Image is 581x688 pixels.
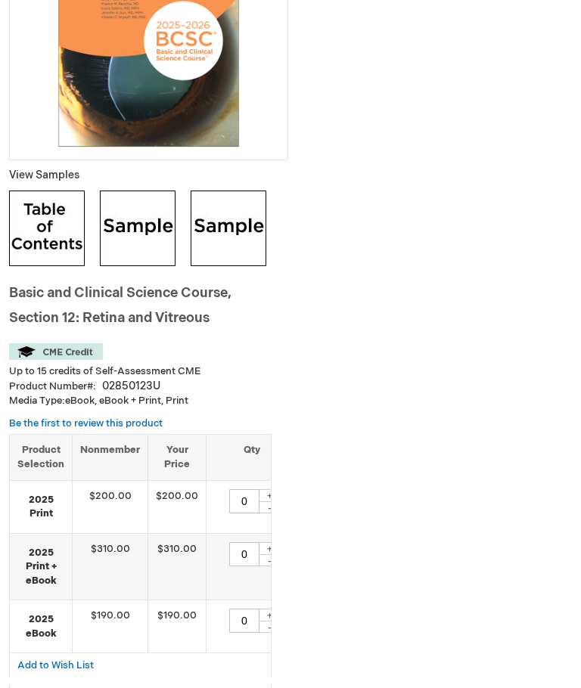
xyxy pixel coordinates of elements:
[229,542,259,566] input: Qty
[9,285,231,326] span: Basic and Clinical Science Course, Section 12: Retina and Vitreous
[9,168,288,183] p: View Samples
[259,501,281,513] div: -
[259,621,281,633] div: -
[17,612,64,640] strong: 2025 eBook
[259,542,281,555] div: +
[148,533,207,600] td: $310.00
[9,380,96,392] strong: Product Number
[9,395,65,407] strong: Media Type:
[10,435,73,480] th: Product Selection
[102,379,160,394] div: 02850123U
[148,435,207,480] th: Your Price
[17,659,94,671] a: Add to Wish List
[73,480,148,533] td: $200.00
[229,609,259,633] input: Qty
[9,364,272,379] li: Up to 15 credits of Self-Assessment CME
[207,435,298,480] th: Qty
[100,191,176,266] img: Click to view
[9,417,163,429] a: Be the first to review this product
[73,533,148,600] td: $310.00
[259,609,281,621] div: +
[73,600,148,653] td: $190.00
[229,489,259,513] input: Qty
[148,600,207,653] td: $190.00
[259,489,281,502] div: +
[9,191,85,266] img: Click to view
[17,493,64,521] strong: 2025 Print
[73,435,148,480] th: Nonmember
[191,191,266,266] img: Click to view
[9,343,103,360] img: CME Credit
[148,480,207,533] td: $200.00
[9,394,272,408] p: eBook, eBook + Print, Print
[17,546,64,588] strong: 2025 Print + eBook
[259,554,281,566] div: -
